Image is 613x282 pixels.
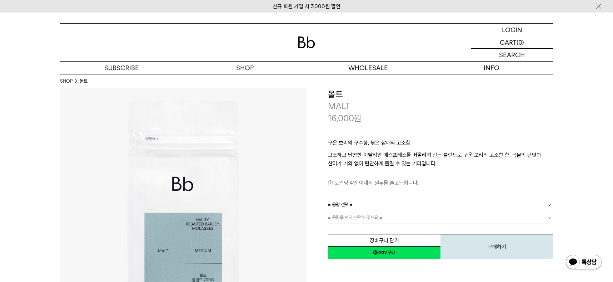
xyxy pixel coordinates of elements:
img: 로고 [298,37,315,48]
p: MALT [328,100,553,112]
li: 몰트 [80,78,88,85]
a: CART (0) [471,36,553,49]
a: 새창 [328,246,440,259]
p: 16,000 [328,112,362,125]
a: LOGIN [471,24,553,36]
p: 로스팅 4일 이내의 원두를 출고드립니다. [328,179,553,187]
h3: 몰트 [328,88,553,101]
span: = 용량 선택 = [328,198,353,211]
p: 고소하고 달콤한 이탈리안 에스프레소를 떠올리며 만든 블렌드로 구운 보리의 고소한 향, 곡물의 단맛과 산미가 거의 없어 편안하게 즐길 수 있는 커피입니다. [328,151,553,168]
p: WHOLESALE [306,62,430,74]
p: LOGIN [502,24,522,36]
a: SUBSCRIBE [60,62,183,74]
span: = 용량을 먼저 선택해 주세요 = [328,211,382,224]
p: INFO [430,62,553,74]
p: (0) [517,36,524,48]
p: CART [500,36,517,48]
button: 구매하기 [440,234,553,259]
a: 신규 회원 가입 시 3,000원 할인 [273,3,340,10]
a: SHOP [183,62,306,74]
img: 카카오톡 채널 1:1 채팅 버튼 [565,254,602,271]
p: 구운 보리의 구수함, 볶은 참깨의 고소함 [328,138,553,151]
span: 원 [354,113,362,123]
button: 장바구니 담기 [328,234,440,247]
p: SEARCH [499,49,525,61]
a: SHOP [60,78,73,85]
